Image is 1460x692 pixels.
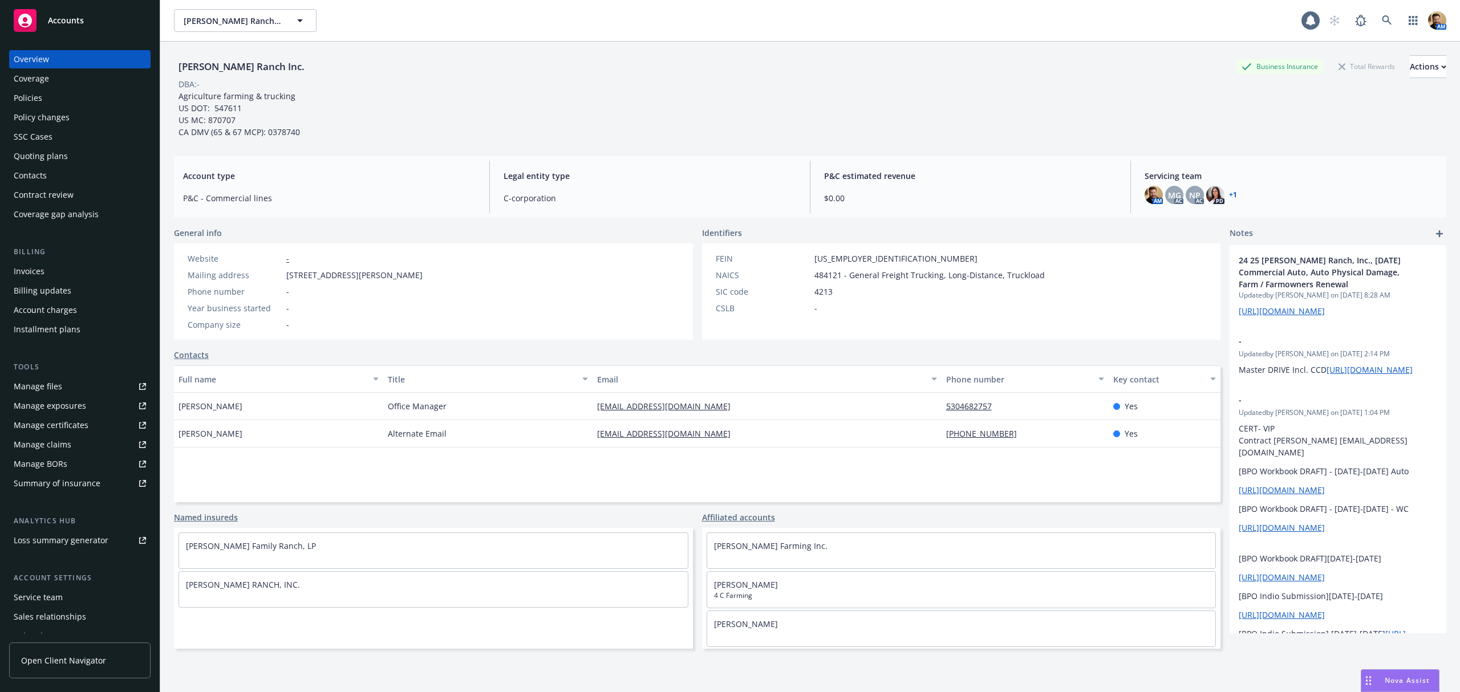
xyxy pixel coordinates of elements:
[716,269,810,281] div: NAICS
[9,301,151,319] a: Account charges
[14,531,108,549] div: Loss summary generator
[504,192,796,204] span: C-corporation
[14,474,100,492] div: Summary of insurance
[597,428,740,439] a: [EMAIL_ADDRESS][DOMAIN_NAME]
[1239,364,1437,376] p: Master DRIVE Incl. CCD
[388,373,575,385] div: Title
[1333,59,1401,74] div: Total Rewards
[179,91,300,137] span: Agriculture farming & trucking US DOT: 547611 US MC: 870707 CA DMV (65 & 67 MCP): 0378740
[9,89,151,107] a: Policies
[597,401,740,412] a: [EMAIL_ADDRESS][DOMAIN_NAME]
[9,572,151,584] div: Account settings
[714,591,1209,601] span: 4 C Farming
[1410,56,1446,78] div: Actions
[714,540,828,551] a: [PERSON_NAME] Farming Inc.
[9,515,151,527] div: Analytics hub
[1230,326,1446,385] div: -Updatedby [PERSON_NAME] on [DATE] 2:14 PMMaster DRIVE Incl. CCD[URL][DOMAIN_NAME]
[14,166,47,185] div: Contacts
[1239,503,1437,515] p: [BPO Workbook DRAFT] - [DATE]-[DATE] - WC
[814,286,833,298] span: 4213
[9,108,151,127] a: Policy changes
[504,170,796,182] span: Legal entity type
[14,377,62,396] div: Manage files
[188,269,282,281] div: Mailing address
[14,627,79,645] div: Related accounts
[9,166,151,185] a: Contacts
[179,373,366,385] div: Full name
[174,365,383,393] button: Full name
[188,253,282,264] div: Website
[824,170,1117,182] span: P&C estimated revenue
[1327,364,1413,375] a: [URL][DOMAIN_NAME]
[174,349,209,361] a: Contacts
[14,282,71,300] div: Billing updates
[9,455,151,473] a: Manage BORs
[14,108,70,127] div: Policy changes
[14,186,74,204] div: Contract review
[824,192,1117,204] span: $0.00
[188,286,282,298] div: Phone number
[14,50,49,68] div: Overview
[9,361,151,373] div: Tools
[9,128,151,146] a: SSC Cases
[814,253,978,264] span: [US_EMPLOYER_IDENTIFICATION_NUMBER]
[716,286,810,298] div: SIC code
[9,147,151,165] a: Quoting plans
[21,654,106,666] span: Open Client Navigator
[183,192,476,204] span: P&C - Commercial lines
[286,253,289,264] a: -
[184,15,282,27] span: [PERSON_NAME] Ranch Inc.
[1239,572,1325,583] a: [URL][DOMAIN_NAME]
[9,627,151,645] a: Related accounts
[286,286,289,298] span: -
[48,16,84,25] span: Accounts
[14,147,68,165] div: Quoting plans
[286,269,423,281] span: [STREET_ADDRESS][PERSON_NAME]
[714,579,778,590] a: [PERSON_NAME]
[14,128,52,146] div: SSC Cases
[286,302,289,314] span: -
[593,365,942,393] button: Email
[9,397,151,415] a: Manage exposures
[1385,675,1430,685] span: Nova Assist
[1239,306,1325,316] a: [URL][DOMAIN_NAME]
[1239,465,1437,477] p: [BPO Workbook DRAFT] - [DATE]-[DATE] Auto
[388,428,447,439] span: Alternate Email
[9,5,151,36] a: Accounts
[179,428,242,439] span: [PERSON_NAME]
[1361,670,1376,691] div: Drag to move
[9,435,151,454] a: Manage claims
[9,416,151,434] a: Manage certificates
[9,608,151,626] a: Sales relationships
[188,319,282,331] div: Company size
[1239,335,1408,347] span: -
[1239,485,1325,495] a: [URL][DOMAIN_NAME]
[9,50,151,68] a: Overview
[1168,189,1181,201] span: MG
[1230,245,1446,326] div: 24 25 [PERSON_NAME] Ranch, Inc., [DATE] Commercial Auto, Auto Physical Damage, Farm / Farmowners ...
[383,365,593,393] button: Title
[14,205,99,223] div: Coverage gap analysis
[14,455,67,473] div: Manage BORs
[14,301,77,319] div: Account charges
[14,416,88,434] div: Manage certificates
[946,373,1092,385] div: Phone number
[1349,9,1372,32] a: Report a Bug
[1145,186,1163,204] img: photo
[14,70,49,88] div: Coverage
[1323,9,1346,32] a: Start snowing
[1125,428,1138,439] span: Yes
[1206,186,1224,204] img: photo
[814,269,1045,281] span: 484121 - General Freight Trucking, Long-Distance, Truckload
[1230,227,1253,241] span: Notes
[1189,189,1201,201] span: NP
[1433,227,1446,241] a: add
[716,302,810,314] div: CSLB
[286,319,289,331] span: -
[14,262,44,280] div: Invoices
[9,320,151,339] a: Installment plans
[9,377,151,396] a: Manage files
[388,400,447,412] span: Office Manager
[814,302,817,314] span: -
